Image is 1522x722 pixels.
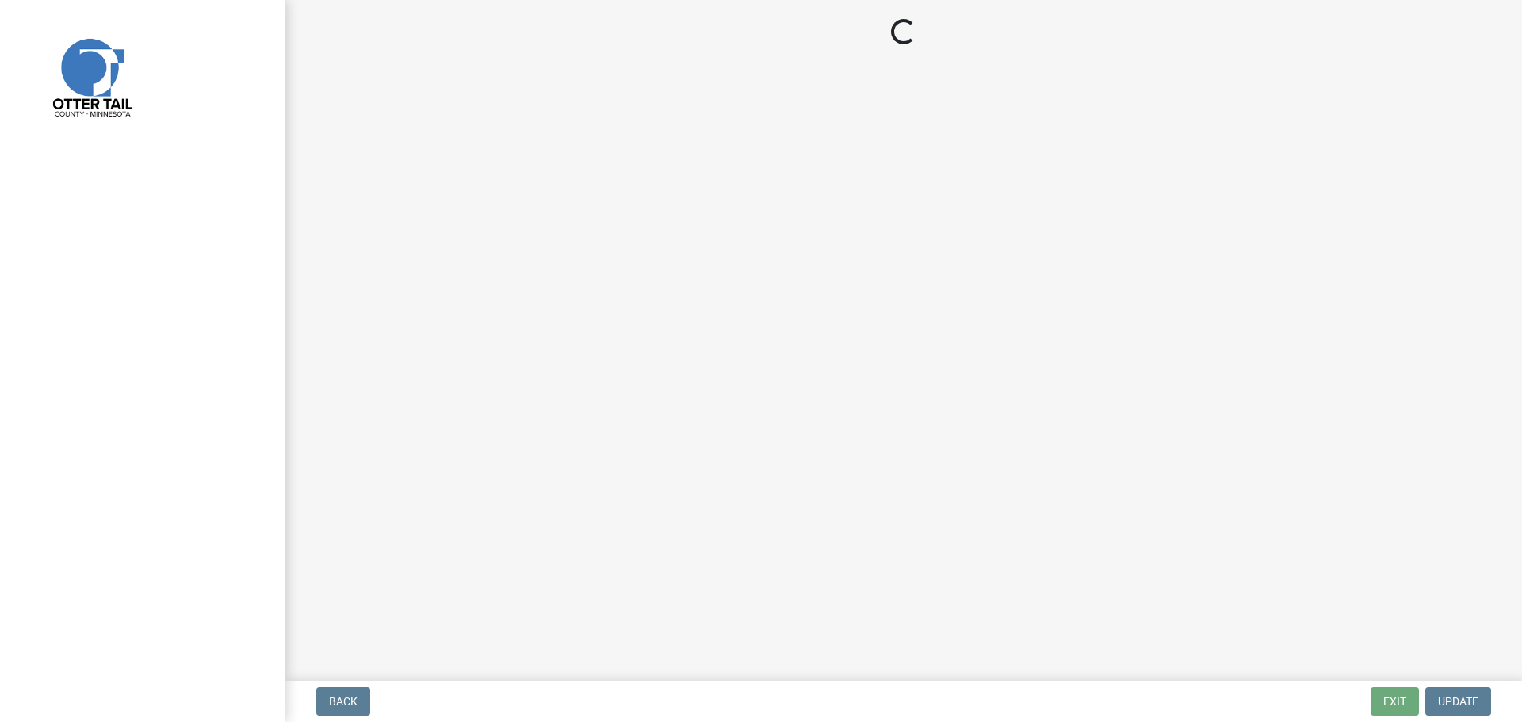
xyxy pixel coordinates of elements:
[32,17,151,136] img: Otter Tail County, Minnesota
[1438,695,1478,708] span: Update
[1371,687,1419,716] button: Exit
[316,687,370,716] button: Back
[1425,687,1491,716] button: Update
[329,695,358,708] span: Back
